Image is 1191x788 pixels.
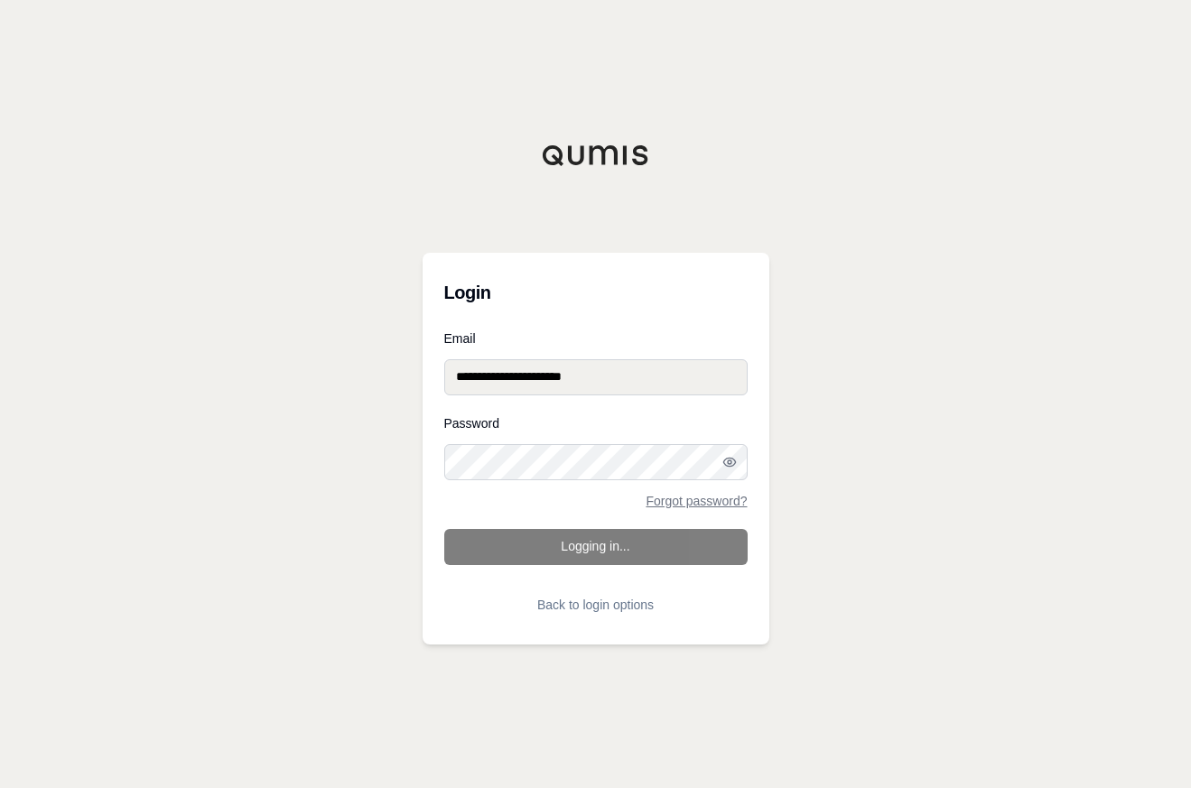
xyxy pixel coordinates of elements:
button: Back to login options [444,587,748,623]
h3: Login [444,274,748,311]
label: Password [444,417,748,430]
a: Forgot password? [646,495,747,507]
label: Email [444,332,748,345]
img: Qumis [542,144,650,166]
